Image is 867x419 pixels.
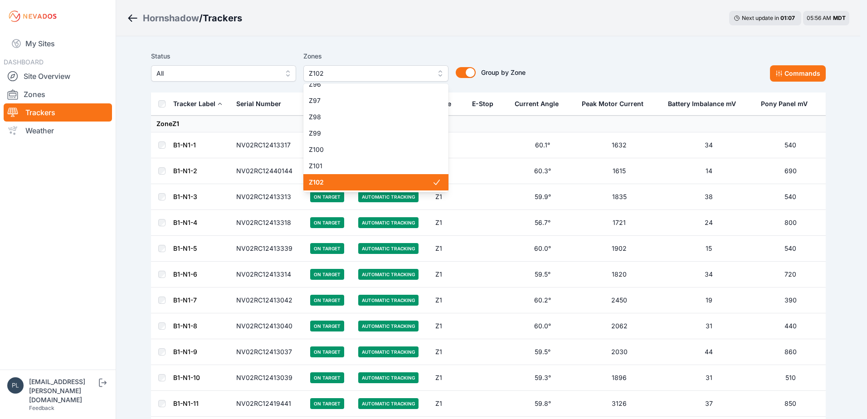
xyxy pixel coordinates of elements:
[309,161,432,171] span: Z101
[303,65,448,82] button: Z102
[309,80,432,89] span: Z96
[309,145,432,154] span: Z100
[309,178,432,187] span: Z102
[309,129,432,138] span: Z99
[309,96,432,105] span: Z97
[303,83,448,192] div: Z102
[309,112,432,122] span: Z98
[309,68,430,79] span: Z102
